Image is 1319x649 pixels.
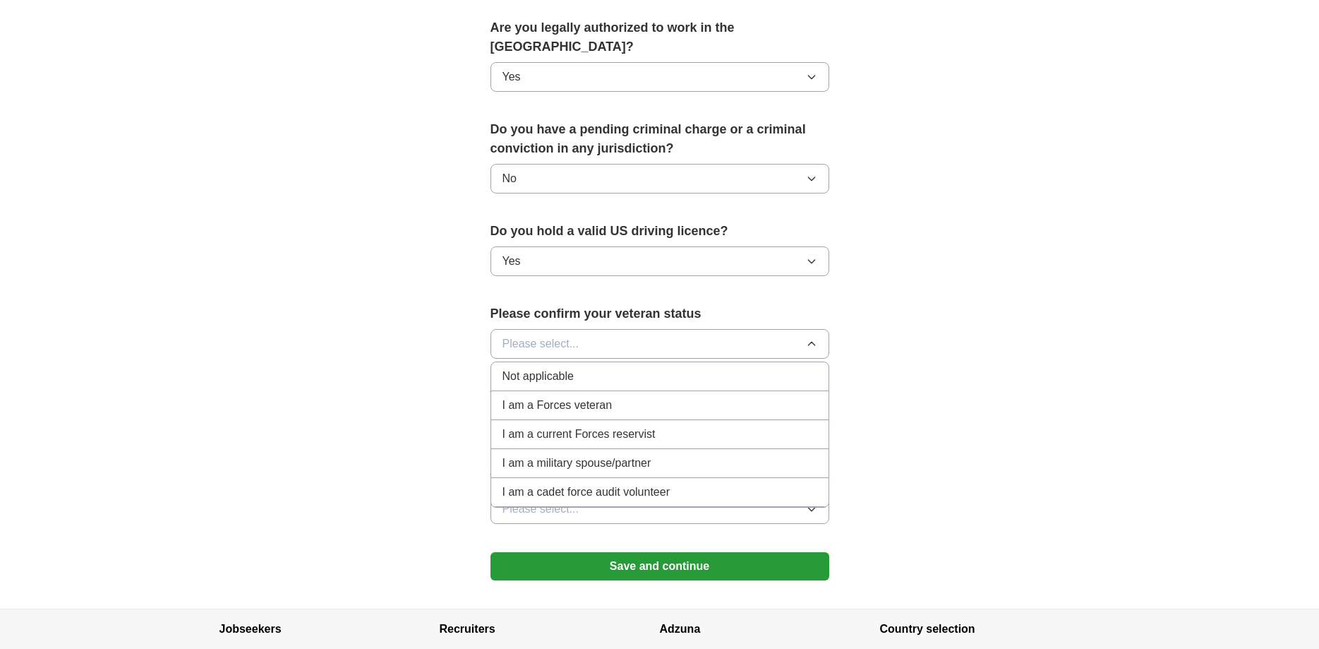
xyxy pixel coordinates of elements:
[502,335,579,352] span: Please select...
[502,501,579,518] span: Please select...
[490,246,829,276] button: Yes
[490,494,829,524] button: Please select...
[490,329,829,359] button: Please select...
[502,455,651,472] span: I am a military spouse/partner
[502,426,656,443] span: I am a current Forces reservist
[490,120,829,158] label: Do you have a pending criminal charge or a criminal conviction in any jurisdiction?
[502,368,574,385] span: Not applicable
[490,62,829,92] button: Yes
[502,397,613,414] span: I am a Forces veteran
[490,18,829,56] label: Are you legally authorized to work in the [GEOGRAPHIC_DATA]?
[490,304,829,323] label: Please confirm your veteran status
[502,69,521,85] span: Yes
[502,170,517,187] span: No
[490,552,829,580] button: Save and continue
[502,253,521,270] span: Yes
[490,222,829,241] label: Do you hold a valid US driving licence?
[502,484,670,501] span: I am a cadet force audit volunteer
[880,609,1100,649] h4: Country selection
[490,164,829,193] button: No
